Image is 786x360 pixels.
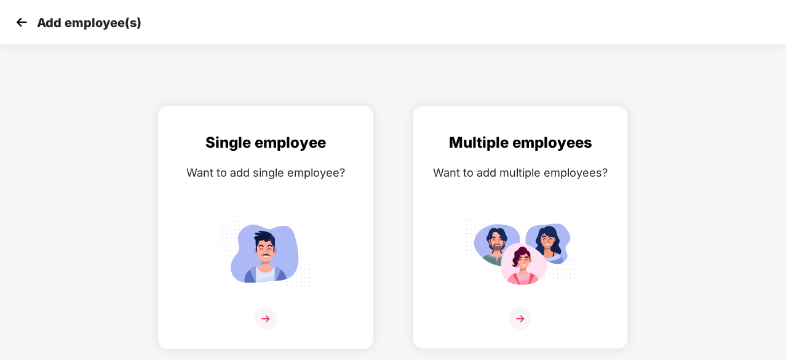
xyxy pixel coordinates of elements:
[171,164,360,182] div: Want to add single employee?
[255,308,277,330] img: svg+xml;base64,PHN2ZyB4bWxucz0iaHR0cDovL3d3dy53My5vcmcvMjAwMC9zdmciIHdpZHRoPSIzNiIgaGVpZ2h0PSIzNi...
[171,131,360,154] div: Single employee
[465,215,576,292] img: svg+xml;base64,PHN2ZyB4bWxucz0iaHR0cDovL3d3dy53My5vcmcvMjAwMC9zdmciIGlkPSJNdWx0aXBsZV9lbXBsb3llZS...
[426,131,615,154] div: Multiple employees
[37,15,141,30] p: Add employee(s)
[509,308,531,330] img: svg+xml;base64,PHN2ZyB4bWxucz0iaHR0cDovL3d3dy53My5vcmcvMjAwMC9zdmciIHdpZHRoPSIzNiIgaGVpZ2h0PSIzNi...
[426,164,615,182] div: Want to add multiple employees?
[12,13,31,31] img: svg+xml;base64,PHN2ZyB4bWxucz0iaHR0cDovL3d3dy53My5vcmcvMjAwMC9zdmciIHdpZHRoPSIzMCIgaGVpZ2h0PSIzMC...
[210,215,321,292] img: svg+xml;base64,PHN2ZyB4bWxucz0iaHR0cDovL3d3dy53My5vcmcvMjAwMC9zdmciIGlkPSJTaW5nbGVfZW1wbG95ZWUiIH...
